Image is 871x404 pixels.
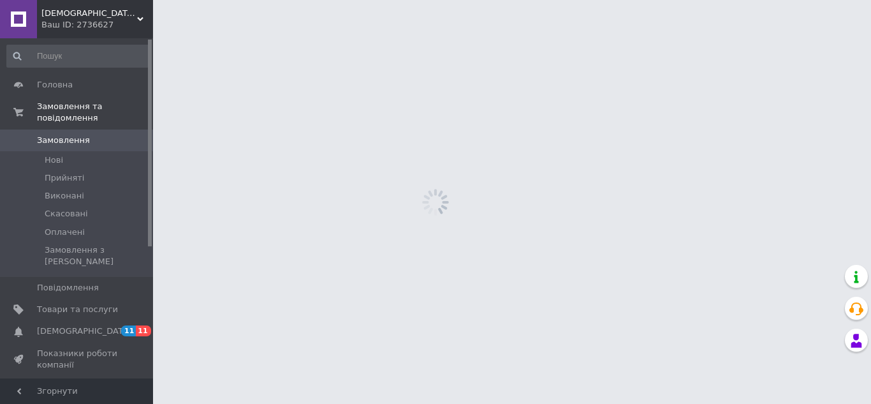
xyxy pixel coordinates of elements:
span: Нові [45,154,63,166]
span: Показники роботи компанії [37,348,118,371]
span: [DEMOGRAPHIC_DATA] [37,325,131,337]
span: 11 [121,325,136,336]
span: Товари та послуги [37,304,118,315]
span: Замовлення з [PERSON_NAME] [45,244,149,267]
span: Скасовані [45,208,88,220]
span: Головна [37,79,73,91]
span: Прийняті [45,172,84,184]
span: 11 [136,325,150,336]
span: Папа Вдома [41,8,137,19]
div: Ваш ID: 2736627 [41,19,153,31]
span: Виконані [45,190,84,202]
span: Замовлення та повідомлення [37,101,153,124]
span: Оплачені [45,227,85,238]
input: Пошук [6,45,150,68]
span: Замовлення [37,135,90,146]
span: Повідомлення [37,282,99,294]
